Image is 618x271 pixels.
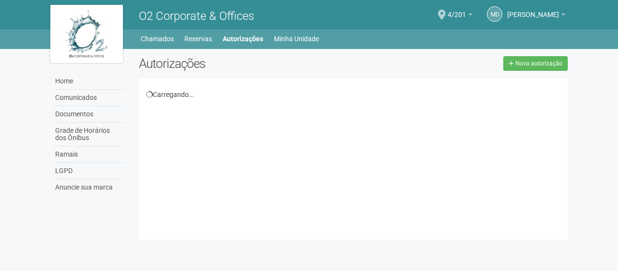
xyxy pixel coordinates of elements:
[184,32,212,46] a: Reservas
[53,106,124,123] a: Documentos
[139,9,254,23] span: O2 Corporate & Offices
[507,12,565,20] a: [PERSON_NAME]
[515,60,562,67] span: Nova autorização
[53,179,124,195] a: Anuncie sua marca
[139,56,346,71] h2: Autorizações
[146,90,561,99] div: Carregando...
[507,1,559,18] span: Marcelo de Andrade Ferreira
[53,146,124,163] a: Ramais
[53,73,124,90] a: Home
[487,6,502,22] a: Md
[53,90,124,106] a: Comunicados
[274,32,319,46] a: Minha Unidade
[53,163,124,179] a: LGPD
[503,56,568,71] a: Nova autorização
[53,123,124,146] a: Grade de Horários dos Ônibus
[223,32,263,46] a: Autorizações
[448,12,472,20] a: 4/201
[141,32,174,46] a: Chamados
[50,5,123,63] img: logo.jpg
[448,1,466,18] span: 4/201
